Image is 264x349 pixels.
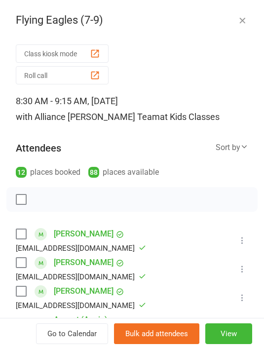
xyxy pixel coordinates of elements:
[16,167,27,178] div: 12
[16,271,146,283] div: [EMAIL_ADDRESS][DOMAIN_NAME]
[88,167,99,178] div: 88
[88,165,159,179] div: places available
[16,112,160,122] span: with Alliance [PERSON_NAME] Team
[205,323,252,344] button: View
[36,323,108,344] a: Go to Calendar
[54,226,113,242] a: [PERSON_NAME]
[16,93,248,125] div: 8:30 AM - 9:15 AM, [DATE]
[16,165,80,179] div: places booked
[54,283,113,299] a: [PERSON_NAME]
[54,255,113,271] a: [PERSON_NAME]
[160,112,220,122] span: at Kids Classes
[16,44,109,63] button: Class kiosk mode
[16,242,146,255] div: [EMAIL_ADDRESS][DOMAIN_NAME]
[16,141,61,155] div: Attendees
[216,141,248,154] div: Sort by
[114,323,199,344] button: Bulk add attendees
[16,299,146,312] div: [EMAIL_ADDRESS][DOMAIN_NAME]
[54,312,156,344] a: August (Augie) [PERSON_NAME]
[16,66,109,84] button: Roll call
